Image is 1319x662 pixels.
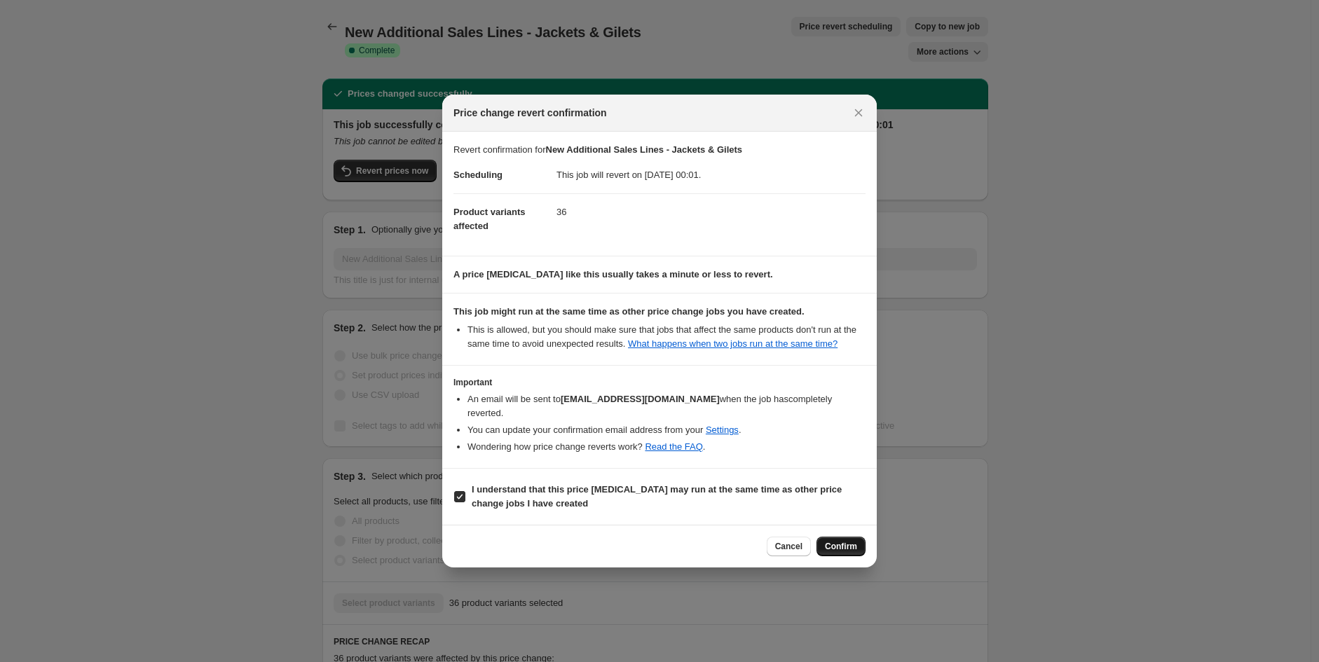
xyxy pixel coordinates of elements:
[561,394,720,404] b: [EMAIL_ADDRESS][DOMAIN_NAME]
[453,106,607,120] span: Price change revert confirmation
[816,537,866,556] button: Confirm
[453,377,866,388] h3: Important
[775,541,802,552] span: Cancel
[453,269,773,280] b: A price [MEDICAL_DATA] like this usually takes a minute or less to revert.
[467,392,866,420] li: An email will be sent to when the job has completely reverted .
[825,541,857,552] span: Confirm
[453,170,503,180] span: Scheduling
[706,425,739,435] a: Settings
[767,537,811,556] button: Cancel
[453,207,526,231] span: Product variants affected
[556,193,866,230] dd: 36
[453,306,805,317] b: This job might run at the same time as other price change jobs you have created.
[467,323,866,351] li: This is allowed, but you should make sure that jobs that affect the same products don ' t run at ...
[453,143,866,157] p: Revert confirmation for
[645,441,702,452] a: Read the FAQ
[849,103,868,123] button: Close
[556,157,866,193] dd: This job will revert on [DATE] 00:01.
[472,484,842,509] b: I understand that this price [MEDICAL_DATA] may run at the same time as other price change jobs I...
[467,440,866,454] li: Wondering how price change reverts work? .
[467,423,866,437] li: You can update your confirmation email address from your .
[628,338,838,349] a: What happens when two jobs run at the same time?
[546,144,743,155] b: New Additional Sales Lines - Jackets & Gilets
